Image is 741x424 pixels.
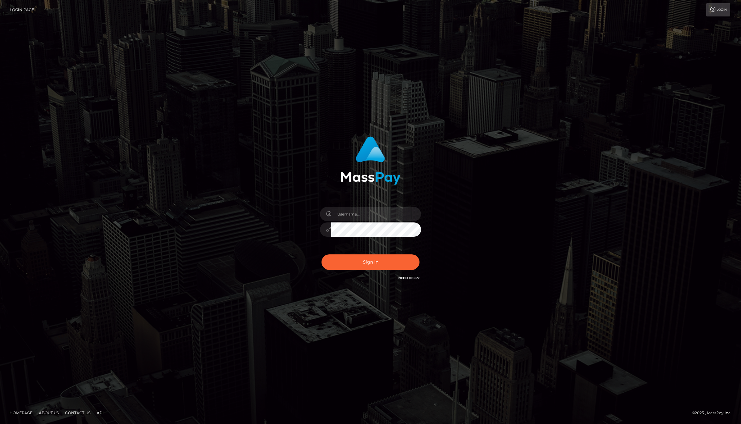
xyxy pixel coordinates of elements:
input: Username... [331,207,421,221]
a: Contact Us [63,408,93,418]
a: About Us [36,408,61,418]
a: Homepage [7,408,35,418]
div: © 2025 , MassPay Inc. [692,409,736,416]
a: Need Help? [398,276,419,280]
a: Login Page [10,3,34,16]
a: Login [706,3,730,16]
button: Sign in [322,254,419,270]
a: API [94,408,106,418]
img: MassPay Login [340,136,401,185]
